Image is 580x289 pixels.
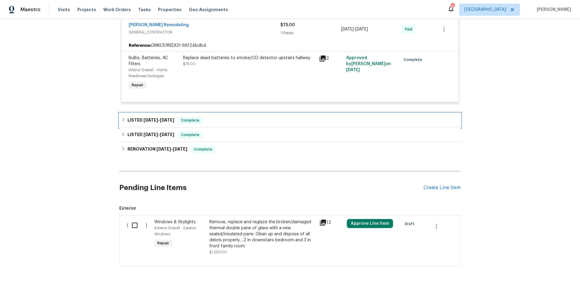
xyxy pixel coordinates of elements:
span: $75.00 [280,23,295,27]
span: - [143,132,174,137]
span: Windows & Skylights [154,220,196,224]
span: [DATE] [143,118,158,122]
span: Tasks [138,8,151,12]
div: Create Line Item [424,185,461,191]
span: [PERSON_NAME] [534,7,571,13]
span: Draft [405,221,417,227]
div: LISTED [DATE]-[DATE]Complete [119,113,461,128]
span: - [143,118,174,122]
span: [DATE] [156,147,171,151]
a: [PERSON_NAME] Remodeling [129,23,189,27]
span: Exterior [119,205,461,211]
span: Paid [405,26,415,32]
div: 114 [450,4,455,10]
span: Bulbs, Batteries, AC Filters [129,56,168,66]
span: $1,250.00 [209,250,227,254]
span: Complete [404,57,424,63]
span: Repair [155,240,172,246]
span: Complete [192,146,215,152]
span: Interior Overall - Home Readiness Packages [129,68,167,78]
div: Remove, replace and reglaze the broken/damaged thermal double pane of glass with a new sealed/ins... [209,219,316,249]
div: RENOVATION [DATE]-[DATE]Complete [119,142,461,157]
h6: LISTED [127,131,174,138]
span: [DATE] [355,27,368,31]
span: Complete [179,132,202,138]
span: [DATE] [160,132,174,137]
span: Visits [58,7,70,13]
span: [DATE] [341,27,354,31]
div: 2 [319,55,343,62]
span: Maestro [21,7,40,13]
span: Work Orders [103,7,131,13]
div: Replace dead batteries to smoke/CO detector upstairs hallway [183,55,315,61]
div: 12 [319,219,343,226]
div: 1 Repair [280,30,341,36]
span: [DATE] [173,147,187,151]
span: - [156,147,187,151]
span: Properties [158,7,182,13]
span: Exterior Overall - Exterior Windows [154,226,196,236]
span: Approved by [PERSON_NAME] on [346,56,391,72]
span: [DATE] [160,118,174,122]
h6: RENOVATION [127,146,187,153]
span: Complete [179,117,202,123]
span: GENERAL_CONTRACTOR [129,29,280,35]
div: ( ) [125,217,153,257]
div: LISTED [DATE]-[DATE]Complete [119,128,461,142]
div: GMKC51REEX31-66f24bdb4 [121,40,459,51]
h6: LISTED [127,117,174,124]
span: Geo Assignments [189,7,228,13]
span: Projects [77,7,96,13]
span: [GEOGRAPHIC_DATA] [464,7,506,13]
span: [DATE] [143,132,158,137]
span: $75.00 [183,62,195,66]
h2: Pending Line Items [119,174,424,202]
button: Approve Line Item [347,219,393,228]
span: - [341,26,368,32]
span: [DATE] [346,68,360,72]
b: Reference: [129,43,151,49]
span: Repair [129,82,146,88]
